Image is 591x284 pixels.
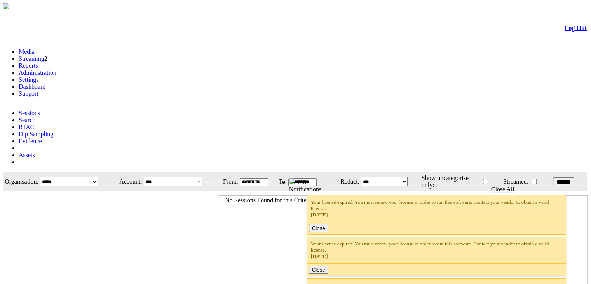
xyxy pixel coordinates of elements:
[297,179,306,186] span: 128
[44,55,47,62] span: 2
[311,212,328,217] span: [DATE]
[19,90,38,97] a: Support
[491,186,514,193] a: Close All
[19,131,53,137] a: Dip Sampling
[309,224,328,232] button: Close
[309,266,328,274] button: Close
[19,124,34,130] a: RTAC
[4,173,39,190] td: Organisation:
[19,117,36,123] a: Search
[19,48,35,55] a: Media
[19,62,38,69] a: Reports
[289,186,572,193] div: Notifications
[19,110,40,116] a: Sessions
[311,241,562,259] div: Your license expired. You must renew your license in order to run this software. Contact your ven...
[19,152,35,158] a: Assets
[19,76,39,83] a: Settings
[19,83,45,90] a: Dashboard
[19,138,42,144] a: Evidence
[175,179,274,184] span: Welcome, System Administrator (Administrator)
[113,173,143,190] td: Account:
[311,253,328,259] span: [DATE]
[565,25,587,31] a: Log Out
[311,199,562,218] div: Your license expired. You must renew your license in order to run this software. Contact your ven...
[19,55,44,62] a: Streaming
[289,178,295,184] img: bell25.png
[3,3,9,9] img: arrow-3.png
[19,69,56,76] a: Administration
